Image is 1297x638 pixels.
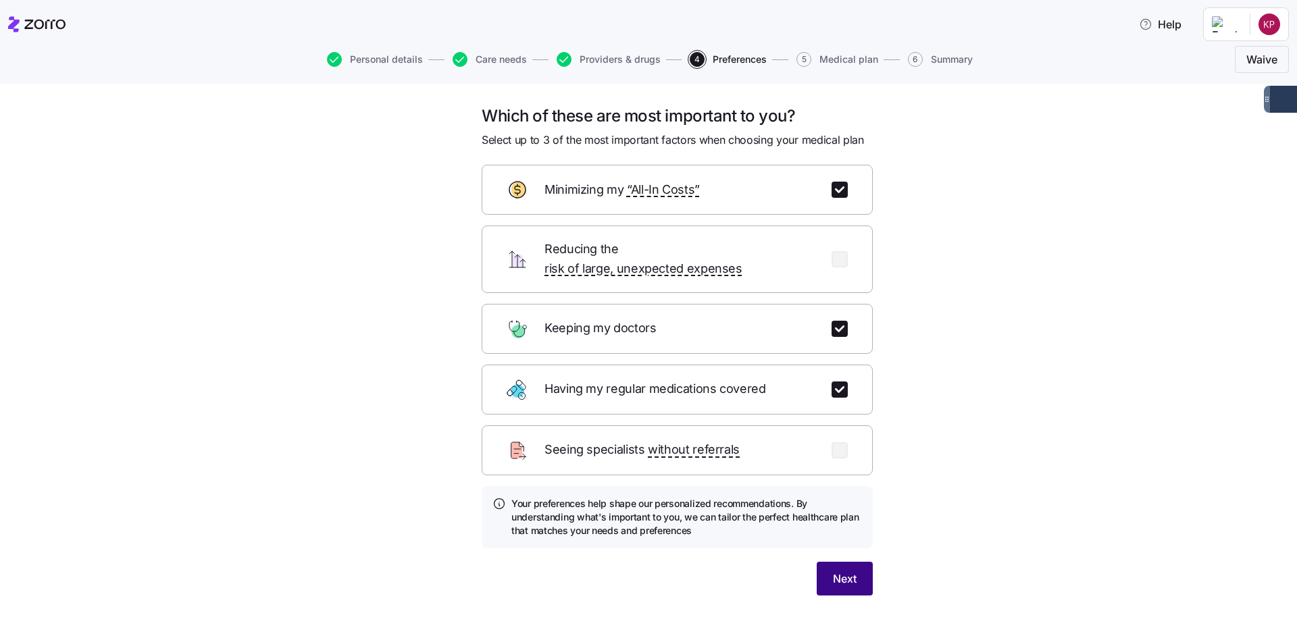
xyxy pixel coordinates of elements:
span: Waive [1246,51,1277,68]
span: Summary [931,55,973,64]
span: Keeping my doctors [544,319,659,338]
span: 5 [796,52,811,67]
button: Next [817,562,873,595]
span: Minimizing my [544,180,700,200]
span: Reducing the [544,240,815,279]
span: Help [1139,16,1181,32]
span: Seeing specialists [544,440,740,460]
button: Care needs [453,52,527,67]
a: Providers & drugs [554,52,661,67]
img: Employer logo [1212,16,1239,32]
button: 5Medical plan [796,52,878,67]
span: Medical plan [819,55,878,64]
button: 4Preferences [690,52,767,67]
span: Care needs [476,55,527,64]
button: Waive [1235,46,1289,73]
span: 6 [908,52,923,67]
span: Personal details [350,55,423,64]
span: Next [833,570,857,587]
h1: Which of these are most important to you? [482,105,873,126]
button: 6Summary [908,52,973,67]
span: Having my regular medications covered [544,379,769,399]
span: Select up to 3 of the most important factors when choosing your medical plan [482,132,864,149]
span: Providers & drugs [580,55,661,64]
span: without referrals [648,440,740,460]
button: Providers & drugs [557,52,661,67]
img: c3a7120eaee7586efcb5ce5e1c4e256b [1258,14,1280,35]
button: Help [1128,11,1192,38]
button: Personal details [327,52,423,67]
a: 4Preferences [687,52,767,67]
span: 4 [690,52,705,67]
h4: Your preferences help shape our personalized recommendations. By understanding what's important t... [511,497,862,538]
span: risk of large, unexpected expenses [544,259,742,279]
a: Care needs [450,52,527,67]
span: “All-In Costs” [627,180,700,200]
span: Preferences [713,55,767,64]
a: Personal details [324,52,423,67]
